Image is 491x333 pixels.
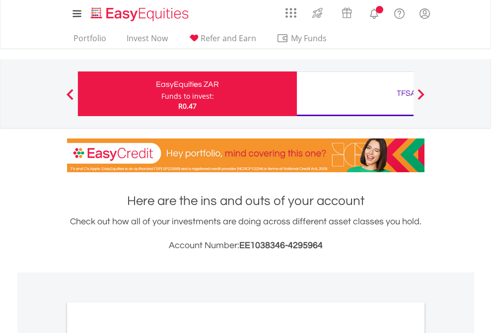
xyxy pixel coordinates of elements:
a: Refer and Earn [184,33,260,49]
a: Notifications [361,2,387,22]
a: FAQ's and Support [387,2,412,22]
span: My Funds [277,32,342,45]
img: EasyEquities_Logo.png [89,6,193,22]
a: AppsGrid [279,2,303,18]
a: Invest Now [123,33,172,49]
img: vouchers-v2.svg [339,5,355,21]
div: Check out how all of your investments are doing across different asset classes you hold. [67,215,424,253]
a: Home page [87,2,193,22]
span: EE1038346-4295964 [239,241,323,250]
a: My Profile [412,2,437,24]
img: grid-menu-icon.svg [285,7,296,18]
a: Portfolio [70,33,110,49]
button: Next [411,94,431,104]
button: Previous [60,94,80,104]
img: EasyCredit Promotion Banner [67,138,424,172]
h3: Account Number: [67,239,424,253]
h1: Here are the ins and outs of your account [67,192,424,210]
span: R0.47 [178,101,197,111]
img: thrive-v2.svg [309,5,326,21]
div: EasyEquities ZAR [84,77,291,91]
span: Refer and Earn [201,33,256,44]
div: Funds to invest: [161,91,214,101]
a: Vouchers [332,2,361,21]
